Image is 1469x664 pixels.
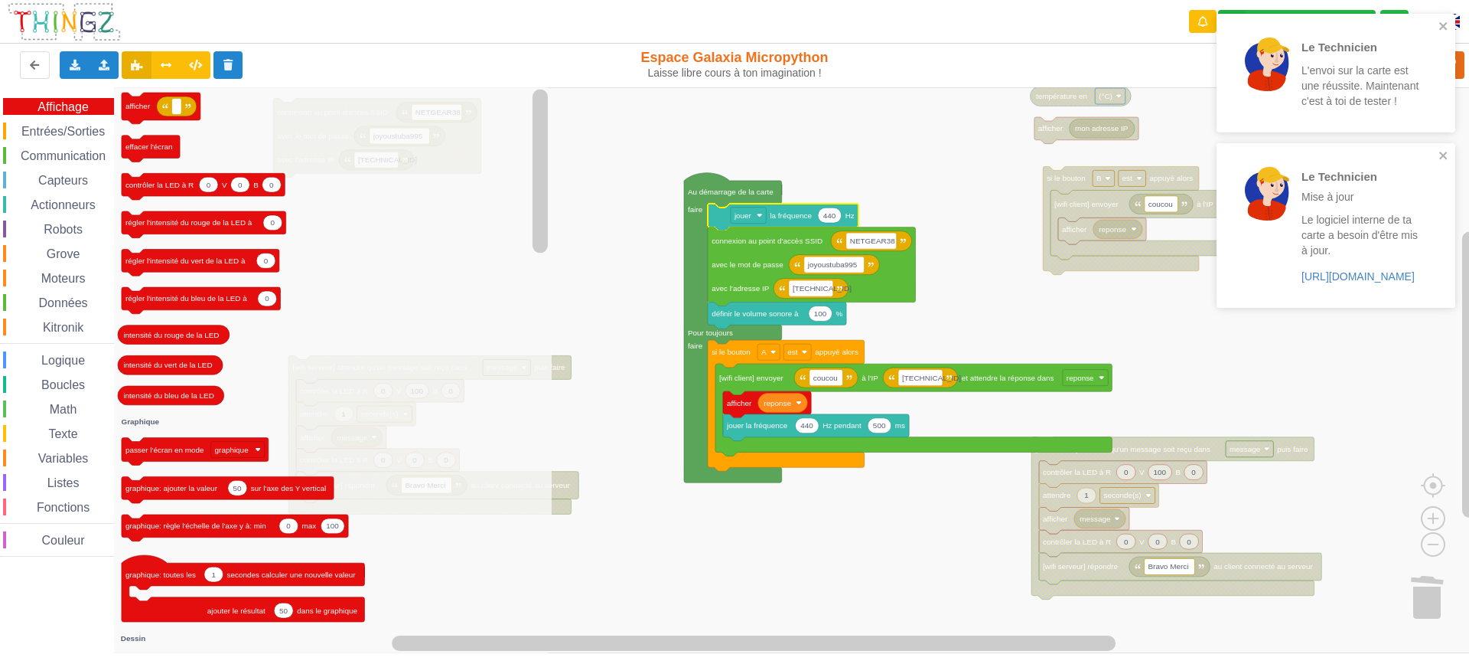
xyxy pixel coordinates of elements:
[1096,174,1102,182] text: B
[814,309,827,318] text: 100
[18,149,108,162] span: Communication
[125,142,173,151] text: effacer l'écran
[227,570,357,578] text: secondes calculer une nouvelle valeur
[845,211,855,220] text: Hz
[836,309,843,318] text: %
[712,284,770,293] text: avec l'adresse IP
[800,421,813,430] text: 440
[902,374,961,382] text: [TECHNICAL_ID]
[269,181,274,189] text: 0
[787,348,797,356] text: est
[823,211,836,220] text: 440
[125,522,266,530] text: graphique: règle l'échelle de l'axe y à: min
[1043,538,1111,546] text: contrôler la LED à R
[1301,168,1421,185] p: Le Technicien
[1301,212,1421,258] p: Le logiciel interne de ta carte a besoin d'être mis à jour.
[207,607,265,615] text: ajouter le résultat
[207,181,211,189] text: 0
[41,223,85,236] span: Robots
[1043,491,1071,499] text: attendre
[34,501,92,514] span: Fonctions
[962,374,1054,382] text: et attendre la réponse dans
[37,296,90,309] span: Données
[1043,562,1118,571] text: [wifi serveur] répondre
[233,484,243,492] text: 50
[125,484,218,492] text: graphique: ajouter la valeur
[1230,445,1261,453] text: message
[1124,468,1129,476] text: 0
[815,348,858,356] text: appuyé alors
[688,205,703,214] text: faire
[688,188,774,196] text: Au démarrage de la carte
[1301,63,1421,109] p: L'envoi sur la carte est une réussite. Maintenant c'est à toi de tester !
[822,421,862,430] text: Hz pendant
[39,272,88,285] span: Moteurs
[279,607,288,615] text: 50
[1171,538,1176,546] text: B
[7,2,122,42] img: thingz_logo.png
[726,421,788,430] text: jouer la fréquence
[712,260,783,269] text: avec le mot de passe
[44,247,83,260] span: Grove
[807,260,858,269] text: joyoustuba995
[1213,562,1313,571] text: au client connecté au serveur
[1438,149,1449,164] button: close
[1191,468,1196,476] text: 0
[1124,538,1129,546] text: 0
[862,374,878,382] text: à l'IP
[123,330,219,339] text: intensité du rouge de la LED
[1084,491,1089,499] text: 1
[1301,270,1415,283] a: [URL][DOMAIN_NAME]
[1301,189,1421,204] p: Mise à jour
[1148,200,1173,208] text: coucou
[265,294,269,303] text: 0
[813,374,838,382] text: coucou
[1150,174,1194,182] text: appuyé alors
[36,174,90,187] span: Capteurs
[222,181,227,189] text: V
[688,329,733,337] text: Pour toujours
[1122,174,1132,182] text: est
[46,427,80,440] span: Texte
[793,284,852,293] text: [TECHNICAL_ID]
[727,398,752,407] text: afficher
[761,348,767,356] text: A
[215,445,249,453] text: graphique
[850,237,895,245] text: NETGEAR38
[123,391,213,400] text: intensité du bleu de la LED
[28,198,98,211] span: Actionneurs
[1036,92,1087,100] text: température en
[302,522,317,530] text: max
[719,374,783,382] text: [wifi client] envoyer
[1218,10,1376,34] div: Ta base fonctionne bien !
[1043,515,1068,523] text: afficher
[1099,92,1112,100] text: (°C)
[1301,39,1421,55] p: Le Technicien
[1054,200,1119,208] text: [wifi client] envoyer
[1038,124,1063,132] text: afficher
[712,237,822,245] text: connexion au point d'accès SSID
[712,348,751,356] text: si le bouton
[125,257,246,265] text: régler l'intensité du vert de la LED à
[895,421,905,430] text: ms
[125,445,204,453] text: passer l'écran en mode
[1043,468,1111,476] text: contrôler la LED à R
[764,398,791,407] text: reponse
[251,484,326,492] text: sur l'axe des Y vertical
[39,354,87,367] span: Logique
[35,100,90,113] span: Affichage
[286,522,291,530] text: 0
[125,102,151,110] text: afficher
[211,570,216,578] text: 1
[770,211,812,220] text: la fréquence
[688,342,703,350] text: faire
[1080,515,1111,523] text: message
[1148,562,1189,571] text: Bravo Merci
[1104,491,1142,499] text: seconde(s)
[264,257,269,265] text: 0
[1155,538,1160,546] text: 0
[297,607,357,615] text: dans le graphique
[607,49,863,80] div: Espace Galaxia Micropython
[238,181,243,189] text: 0
[1197,200,1213,208] text: à l'IP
